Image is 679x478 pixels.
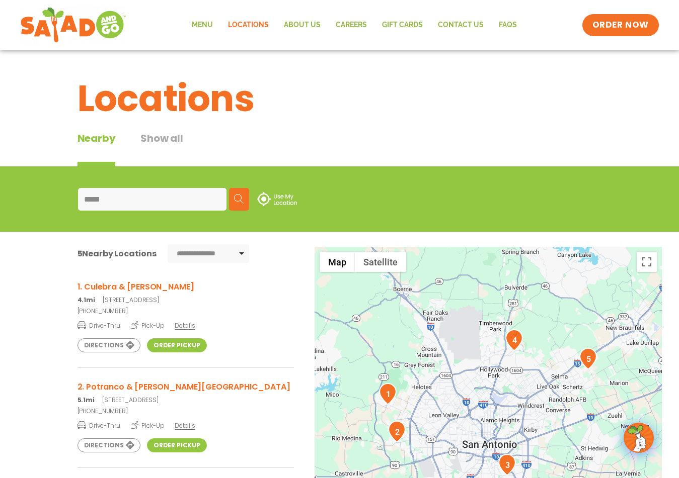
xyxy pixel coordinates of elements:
nav: Menu [184,14,524,37]
h3: 1. Culebra & [PERSON_NAME] [78,280,294,293]
span: 5 [78,248,83,259]
div: Nearby [78,131,116,166]
a: Drive-Thru Pick-Up Details [78,318,294,330]
a: About Us [276,14,328,37]
a: Contact Us [430,14,491,37]
a: Careers [328,14,374,37]
strong: 4.1mi [78,296,95,304]
span: Details [175,321,195,330]
img: use-location.svg [257,192,297,206]
div: 5 [579,348,597,369]
div: 3 [498,454,516,475]
button: Show all [140,131,183,166]
div: 4 [505,329,523,351]
strong: 5.1mi [78,396,95,404]
img: new-SAG-logo-768×292 [20,5,126,45]
a: Order Pickup [147,338,207,352]
button: Show satellite imagery [355,252,406,272]
span: Pick-Up [131,420,165,430]
a: ORDER NOW [582,14,659,36]
a: Directions [78,338,140,352]
div: 1 [379,383,397,405]
a: Directions [78,438,140,452]
p: [STREET_ADDRESS] [78,396,294,405]
div: Tabbed content [78,131,208,166]
div: 2 [388,421,406,442]
a: [PHONE_NUMBER] [78,307,294,316]
span: Drive-Thru [78,320,120,330]
span: ORDER NOW [592,19,649,31]
a: 2. Potranco & [PERSON_NAME][GEOGRAPHIC_DATA] 5.1mi[STREET_ADDRESS] [78,380,294,405]
div: Nearby Locations [78,247,157,260]
span: Details [175,421,195,430]
span: Drive-Thru [78,420,120,430]
h3: 2. Potranco & [PERSON_NAME][GEOGRAPHIC_DATA] [78,380,294,393]
span: Pick-Up [131,320,165,330]
img: search.svg [234,194,244,204]
button: Toggle fullscreen view [637,252,657,272]
a: 1. Culebra & [PERSON_NAME] 4.1mi[STREET_ADDRESS] [78,280,294,305]
a: Order Pickup [147,438,207,452]
a: GIFT CARDS [374,14,430,37]
a: [PHONE_NUMBER] [78,407,294,416]
a: Drive-Thru Pick-Up Details [78,418,294,430]
a: Menu [184,14,220,37]
img: wpChatIcon [625,424,653,452]
p: [STREET_ADDRESS] [78,296,294,305]
a: FAQs [491,14,524,37]
button: Show street map [320,252,355,272]
a: Locations [220,14,276,37]
h1: Locations [78,71,602,126]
